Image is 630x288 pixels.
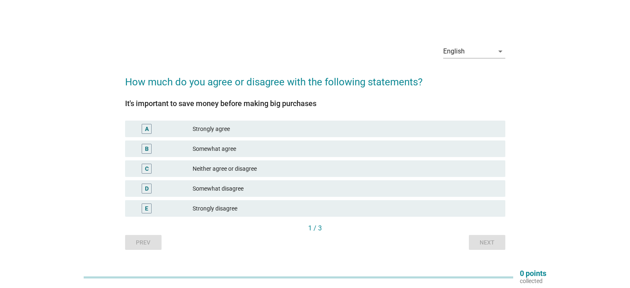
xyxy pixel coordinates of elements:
div: English [443,48,465,55]
p: collected [520,277,546,285]
div: A [145,125,149,133]
div: Somewhat agree [193,144,498,154]
div: 1 / 3 [125,223,505,233]
p: 0 points [520,270,546,277]
div: Neither agree or disagree [193,164,498,174]
div: D [145,184,149,193]
i: arrow_drop_down [495,46,505,56]
div: E [145,204,148,213]
div: B [145,145,149,153]
h2: How much do you agree or disagree with the following statements? [125,66,505,90]
div: Somewhat disagree [193,184,498,194]
div: It's important to save money before making big purchases [125,98,505,109]
div: Strongly agree [193,124,498,134]
div: Strongly disagree [193,203,498,213]
div: C [145,165,149,173]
